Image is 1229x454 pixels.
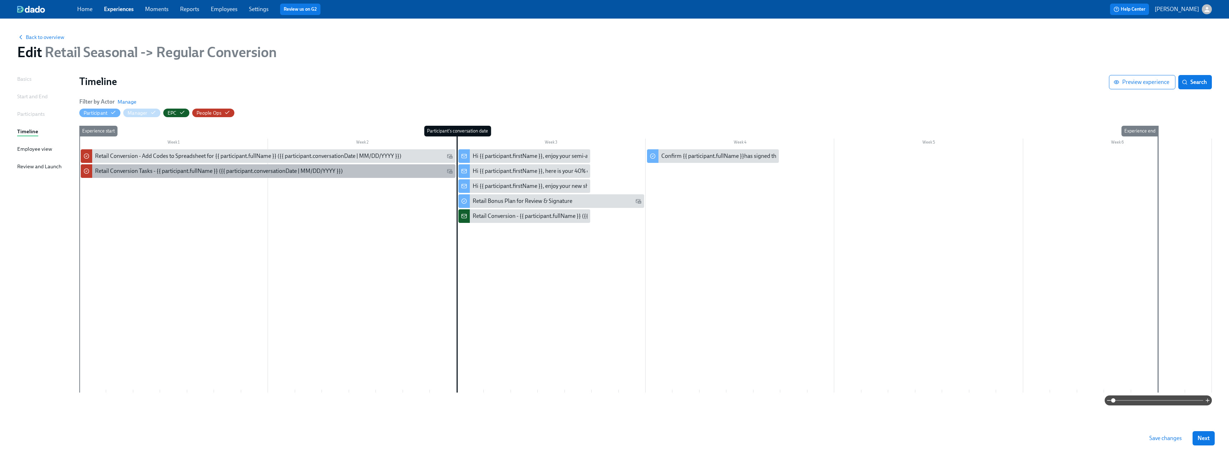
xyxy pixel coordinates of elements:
[1109,75,1175,89] button: Preview experience
[447,153,453,159] svg: Work Email
[268,139,457,148] div: Week 2
[647,149,779,163] div: Confirm {{ participant.fullName }}has signed their Retail Bonus Plan
[77,6,93,13] a: Home
[180,6,199,13] a: Reports
[79,109,120,117] button: Participant
[17,44,277,61] h1: Edit
[1121,126,1158,136] div: Experience end
[458,209,590,223] div: Retail Conversion - {{ participant.fullName }} ({{ participant.conversationDate | MM-DD-YYYY }})
[1155,5,1199,13] p: [PERSON_NAME]
[1155,4,1212,14] button: [PERSON_NAME]
[473,152,640,160] div: Hi {{ participant.firstName }}, enjoy your semi-annual uniform codes.
[81,149,456,163] div: Retail Conversion - Add Codes to Spreadsheet for {{ participant.fullName }} ({{ participant.conve...
[458,179,590,193] div: Hi {{ participant.firstName }}, enjoy your new shoe & bag codes
[473,212,705,220] div: Retail Conversion - {{ participant.fullName }} ({{ participant.conversationDate | MM-DD-YYYY }})
[447,168,453,174] svg: Work Email
[636,198,641,204] svg: Work Email
[118,98,136,105] button: Manage
[17,163,61,170] div: Review and Launch
[457,139,646,148] div: Week 3
[1183,79,1207,86] span: Search
[123,109,160,117] button: Manager
[473,182,626,190] div: Hi {{ participant.firstName }}, enjoy your new shoe & bag codes
[1198,435,1210,442] span: Next
[17,34,64,41] button: Back to overview
[458,194,644,208] div: Retail Bonus Plan for Review & Signature
[145,6,169,13] a: Moments
[128,110,147,116] div: Hide Manager
[458,149,590,163] div: Hi {{ participant.firstName }}, enjoy your semi-annual uniform codes.
[1149,435,1182,442] span: Save changes
[79,98,115,106] h6: Filter by Actor
[473,167,632,175] div: Hi {{ participant.firstName }}, here is your 40% off evergreen code
[1114,6,1145,13] span: Help Center
[79,126,118,136] div: Experience start
[163,109,190,117] button: EPC
[834,139,1023,148] div: Week 5
[17,6,45,13] img: dado
[17,110,45,118] div: Participants
[1110,4,1149,15] button: Help Center
[42,44,277,61] span: Retail Seasonal -> Regular Conversion
[284,6,317,13] a: Review us on G2
[95,152,401,160] div: Retail Conversion - Add Codes to Spreadsheet for {{ participant.fullName }} ({{ participant.conve...
[473,197,572,205] div: Retail Bonus Plan for Review & Signature
[196,110,222,116] div: Hide People Ops
[249,6,269,13] a: Settings
[84,110,108,116] div: Hide Participant
[17,128,38,135] div: Timeline
[79,139,268,148] div: Week 1
[1178,75,1212,89] button: Search
[95,167,343,175] div: Retail Conversion Tasks - {{ participant.fullName }} ({{ participant.conversationDate | MM/DD/YYY...
[1144,431,1187,445] button: Save changes
[424,126,491,136] div: Participant's conversation date
[1115,79,1169,86] span: Preview experience
[81,164,456,178] div: Retail Conversion Tasks - {{ participant.fullName }} ({{ participant.conversationDate | MM/DD/YYY...
[17,93,48,100] div: Start and End
[1193,431,1215,445] button: Next
[17,6,77,13] a: dado
[17,75,31,83] div: Basics
[104,6,134,13] a: Experiences
[280,4,320,15] button: Review us on G2
[211,6,238,13] a: Employees
[168,110,177,116] div: Hide EPC
[1023,139,1212,148] div: Week 6
[192,109,234,117] button: People Ops
[646,139,834,148] div: Week 4
[17,145,52,153] div: Employee view
[79,75,1109,88] h1: Timeline
[458,164,590,178] div: Hi {{ participant.firstName }}, here is your 40% off evergreen code
[661,152,827,160] div: Confirm {{ participant.fullName }}has signed their Retail Bonus Plan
